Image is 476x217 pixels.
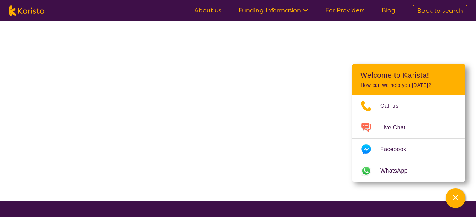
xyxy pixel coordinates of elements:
span: Live Chat [380,122,414,133]
span: Back to search [417,6,463,15]
div: Channel Menu [352,64,465,182]
a: For Providers [325,6,365,15]
button: Channel Menu [446,188,465,208]
p: How can we help you [DATE]? [360,82,457,88]
a: Blog [382,6,396,15]
a: Back to search [413,5,467,16]
h2: Welcome to Karista! [360,71,457,79]
span: WhatsApp [380,166,416,176]
img: Karista logo [9,5,44,16]
span: Facebook [380,144,415,155]
a: Funding Information [239,6,308,15]
a: Web link opens in a new tab. [352,160,465,182]
a: About us [194,6,222,15]
span: Call us [380,101,407,111]
ul: Choose channel [352,95,465,182]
